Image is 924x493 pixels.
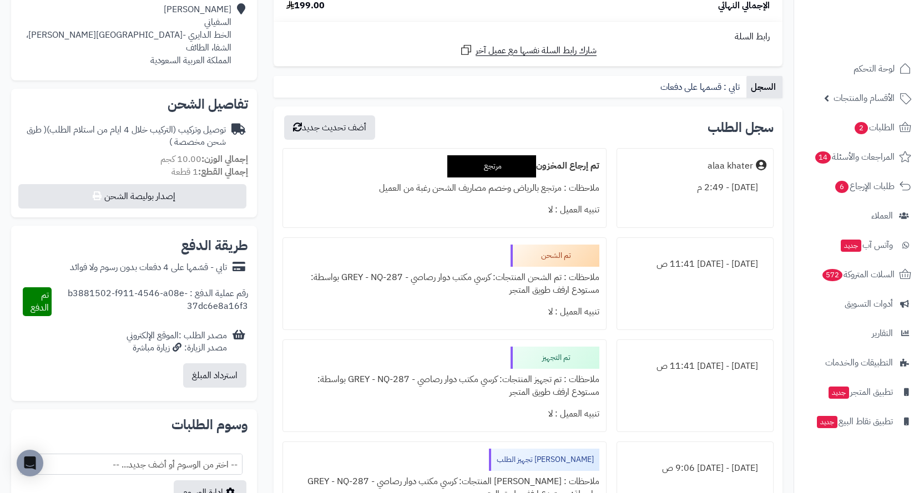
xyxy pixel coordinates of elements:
a: تطبيق المتجرجديد [801,379,917,405]
span: 6 [835,181,849,193]
a: التقارير [801,320,917,347]
span: التطبيقات والخدمات [825,355,893,370]
div: رابط السلة [278,31,778,43]
h3: سجل الطلب [708,121,774,134]
a: تطبيق نقاط البيعجديد [801,408,917,435]
a: العملاء [801,202,917,229]
span: العملاء [871,208,893,223]
div: تنبيه العميل : لا [290,199,599,221]
span: تطبيق المتجر [827,384,893,400]
div: مصدر الطلب :الموقع الإلكتروني [127,329,227,355]
span: المراجعات والأسئلة [814,149,895,165]
div: تابي - قسّمها على 4 دفعات بدون رسوم ولا فوائد [70,261,227,274]
a: أدوات التسويق [801,291,917,317]
strong: إجمالي الوزن: [201,153,248,166]
a: التطبيقات والخدمات [801,349,917,376]
span: طلبات الإرجاع [834,179,895,194]
span: جديد [829,387,849,399]
a: السلات المتروكة572 [801,261,917,288]
span: الأقسام والمنتجات [834,90,895,106]
small: 10.00 كجم [160,153,248,166]
div: مرتجع [447,155,536,177]
a: تابي : قسمها على دفعات [656,76,746,98]
a: لوحة التحكم [801,55,917,82]
span: لوحة التحكم [854,61,895,77]
div: رقم عملية الدفع : b3881502-f911-4546-a08e-37dc6e8a16f3 [52,287,249,316]
span: تطبيق نقاط البيع [816,414,893,429]
h2: وسوم الطلبات [20,418,248,431]
span: 572 [822,269,842,281]
div: [DATE] - [DATE] 11:41 ص [624,355,766,377]
a: السجل [746,76,782,98]
a: شارك رابط السلة نفسها مع عميل آخر [460,43,597,57]
span: شارك رابط السلة نفسها مع عميل آخر [476,44,597,57]
span: 14 [815,151,831,164]
b: تم إرجاع المخزون [536,159,599,172]
a: الطلبات2 [801,114,917,141]
div: مصدر الزيارة: زيارة مباشرة [127,342,227,354]
div: [PERSON_NAME] السفياني الخط الدايري -[GEOGRAPHIC_DATA][PERSON_NAME]، الشفا، الطائف المملكة العربي... [26,3,231,67]
small: 1 قطعة [171,165,248,179]
div: تنبيه العميل : لا [290,301,599,323]
span: وآتس آب [840,237,893,253]
div: [DATE] - [DATE] 11:41 ص [624,253,766,275]
span: جديد [817,416,837,428]
div: تم الشحن [511,245,599,267]
a: المراجعات والأسئلة14 [801,144,917,170]
button: استرداد المبلغ [183,363,246,388]
div: توصيل وتركيب (التركيب خلال 4 ايام من استلام الطلب) [20,124,226,149]
div: Open Intercom Messenger [17,450,43,476]
button: أضف تحديث جديد [284,115,375,140]
span: التقارير [872,326,893,341]
span: 2 [855,122,868,134]
div: [DATE] - [DATE] 9:06 ص [624,458,766,479]
span: -- اختر من الوسوم أو أضف جديد... -- [21,454,242,475]
span: ( طرق شحن مخصصة ) [27,123,226,149]
button: إصدار بوليصة الشحن [18,184,246,209]
a: طلبات الإرجاع6 [801,173,917,200]
div: ملاحظات : مرتجع بالرياض وخصم مصاريف الشحن رغبة من العميل [290,177,599,199]
div: تم التجهيز [511,347,599,369]
h2: طريقة الدفع [181,239,248,252]
span: تم الدفع [31,288,49,314]
div: ملاحظات : تم تجهيز المنتجات: كرسي مكتب دوار رصاصي - GREY - NQ-287 بواسطة: مستودع ارفف طويق المتجر [290,369,599,403]
span: الطلبات [854,120,895,135]
a: وآتس آبجديد [801,232,917,258]
div: ملاحظات : تم الشحن المنتجات: كرسي مكتب دوار رصاصي - GREY - NQ-287 بواسطة: مستودع ارفف طويق المتجر [290,267,599,301]
span: أدوات التسويق [845,296,893,312]
div: [DATE] - 2:49 م [624,177,766,199]
span: جديد [841,240,861,252]
strong: إجمالي القطع: [198,165,248,179]
h2: تفاصيل الشحن [20,98,248,111]
span: -- اختر من الوسوم أو أضف جديد... -- [20,454,243,475]
div: تنبيه العميل : لا [290,403,599,425]
span: السلات المتروكة [821,267,895,282]
div: [PERSON_NAME] تجهيز الطلب [489,449,599,471]
div: alaa khater [708,160,753,172]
